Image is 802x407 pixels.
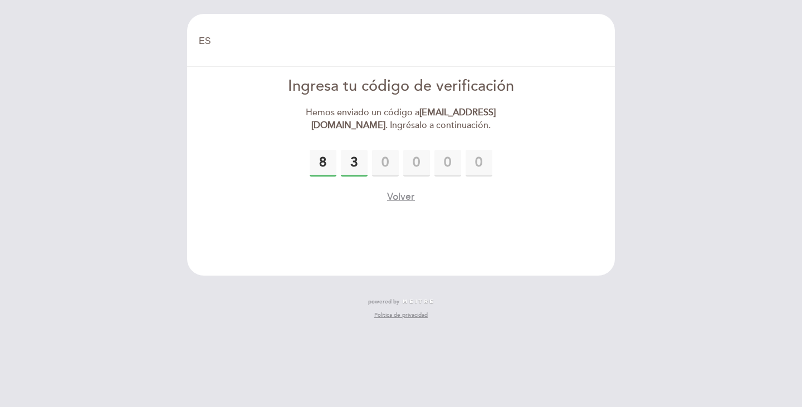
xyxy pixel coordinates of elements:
span: powered by [368,298,399,306]
input: 0 [403,150,430,176]
a: powered by [368,298,434,306]
a: Política de privacidad [374,311,428,319]
div: Hemos enviado un código a . Ingrésalo a continuación. [273,106,529,132]
div: Ingresa tu código de verificación [273,76,529,97]
input: 0 [310,150,336,176]
input: 0 [341,150,368,176]
button: Volver [387,190,415,204]
strong: [EMAIL_ADDRESS][DOMAIN_NAME] [311,107,496,131]
img: MEITRE [402,299,434,305]
input: 0 [466,150,492,176]
input: 0 [434,150,461,176]
input: 0 [372,150,399,176]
